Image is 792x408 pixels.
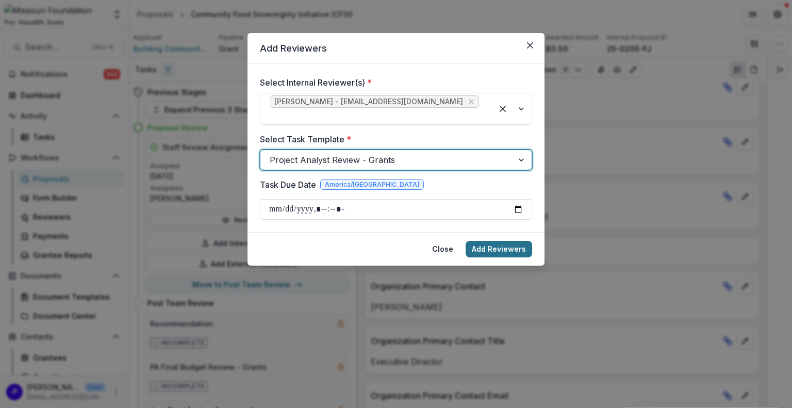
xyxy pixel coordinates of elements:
div: Remove Jean Freeman-Crawford - jcrawford@mffh.org [466,96,476,107]
label: Select Task Template [260,133,526,145]
div: Clear selected options [494,101,511,117]
header: Add Reviewers [247,33,544,64]
label: Select Internal Reviewer(s) [260,76,526,89]
label: Task Due Date [260,178,316,191]
span: [PERSON_NAME] - [EMAIL_ADDRESS][DOMAIN_NAME] [274,97,463,106]
button: Add Reviewers [466,241,532,257]
span: America/[GEOGRAPHIC_DATA] [325,181,419,188]
button: Close [522,37,538,54]
button: Close [426,241,459,257]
